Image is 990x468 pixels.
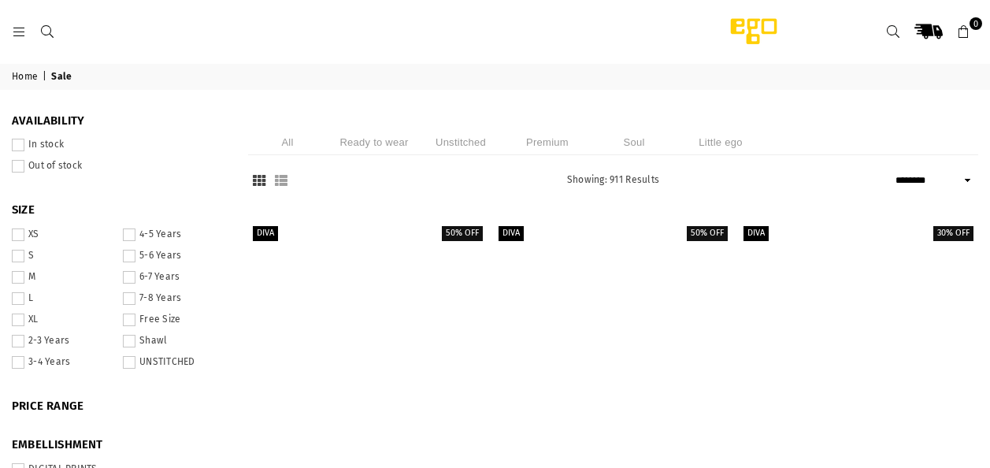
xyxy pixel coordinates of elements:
label: XS [12,228,113,241]
label: Diva [253,226,278,241]
span: Showing: 911 Results [567,174,659,185]
span: Availability [12,113,224,129]
label: 3-4 Years [12,356,113,369]
span: SIZE [12,202,224,218]
label: Shawl [123,335,224,347]
label: 4-5 Years [123,228,224,241]
label: M [12,271,113,284]
label: 50% off [687,226,728,241]
label: 7-8 Years [123,292,224,305]
li: Soul [595,129,673,155]
span: 0 [970,17,982,30]
a: Search [33,25,61,37]
span: EMBELLISHMENT [12,437,224,453]
label: Out of stock [12,160,224,173]
label: S [12,250,113,262]
label: 30% off [933,226,973,241]
li: Little ego [681,129,760,155]
label: In stock [12,139,224,151]
li: Premium [508,129,587,155]
img: Ego [687,16,821,47]
a: 0 [950,17,978,46]
label: L [12,292,113,305]
label: 50% off [442,226,483,241]
label: 5-6 Years [123,250,224,262]
li: All [248,129,327,155]
span: | [43,71,49,84]
a: Menu [5,25,33,37]
span: Sale [51,71,74,84]
button: Grid View [248,173,270,188]
label: 6-7 Years [123,271,224,284]
label: XL [12,314,113,326]
label: Diva [743,226,769,241]
label: UNSTITCHED [123,356,224,369]
span: PRICE RANGE [12,399,224,414]
a: Home [12,71,40,84]
button: List View [270,173,292,188]
li: Unstitched [421,129,500,155]
a: Search [879,17,907,46]
li: Ready to wear [335,129,413,155]
label: 2-3 Years [12,335,113,347]
label: Diva [499,226,524,241]
label: Free Size [123,314,224,326]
